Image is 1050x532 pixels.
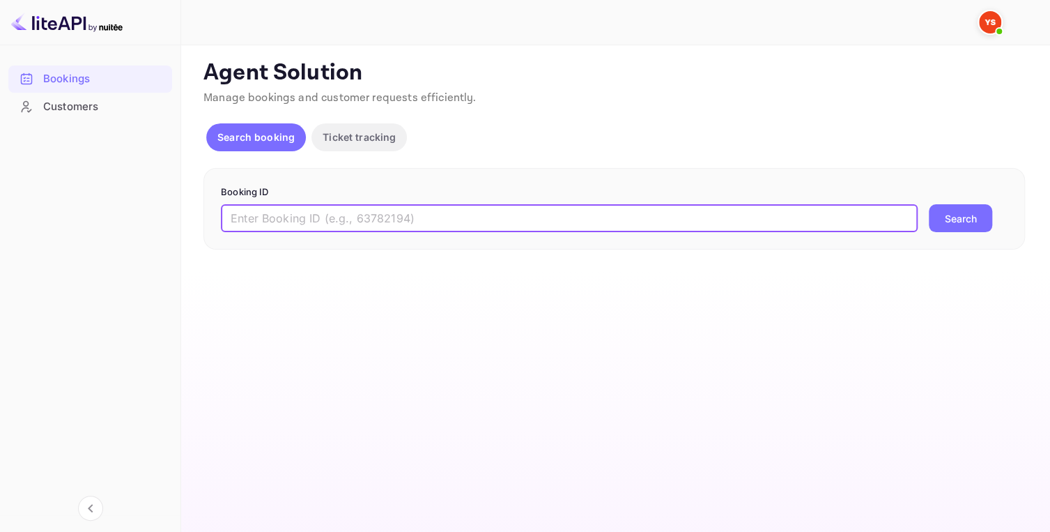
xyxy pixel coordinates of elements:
[217,130,295,144] p: Search booking
[221,204,918,232] input: Enter Booking ID (e.g., 63782194)
[323,130,396,144] p: Ticket tracking
[11,11,123,33] img: LiteAPI logo
[8,93,172,119] a: Customers
[8,66,172,93] div: Bookings
[221,185,1007,199] p: Booking ID
[43,71,165,87] div: Bookings
[203,91,477,105] span: Manage bookings and customer requests efficiently.
[78,496,103,521] button: Collapse navigation
[43,99,165,115] div: Customers
[8,66,172,91] a: Bookings
[203,59,1025,87] p: Agent Solution
[8,93,172,121] div: Customers
[979,11,1001,33] img: Yandex Support
[929,204,992,232] button: Search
